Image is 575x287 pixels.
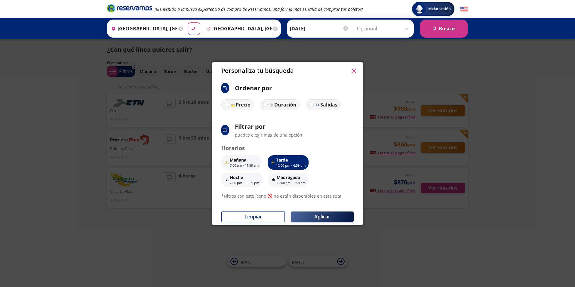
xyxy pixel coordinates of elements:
[221,66,294,75] p: Personaliza tu búsqueda
[107,4,152,14] a: Brand Logo
[235,84,272,93] p: Ordenar por
[320,101,337,108] p: Salidas
[268,155,309,170] button: Tarde12:00 pm - 6:59 pm
[230,174,259,181] p: Noche
[277,174,306,181] p: Madrugada
[221,193,266,199] p: * Filtros con este ícono
[221,211,285,222] button: Limpiar
[107,4,152,13] i: Brand Logo
[290,21,349,36] input: Elegir Fecha
[235,132,302,138] p: puedes elegir más de una opción
[276,163,306,168] p: 12:00 pm - 6:59 pm
[230,157,259,163] p: Mañana
[204,21,272,36] input: Buscar Destino
[460,5,468,13] button: English
[221,173,262,187] button: Noche7:00 pm - 11:59 pm
[236,101,251,108] p: Precio
[420,20,468,38] button: Buscar
[235,122,302,131] p: Filtrar por
[221,144,354,152] p: Horarios
[109,21,177,36] input: Buscar Origen
[230,181,259,186] p: 7:00 pm - 11:59 pm
[357,21,411,36] input: Opcional
[291,211,354,222] button: Aplicar
[276,157,306,163] p: Tarde
[221,155,262,170] button: Mañana7:00 am - 11:59 am
[155,6,363,12] em: ¡Bienvenido a la nueva experiencia de compra de Reservamos, una forma más sencilla de comprar tus...
[274,101,297,108] p: Duración
[425,6,453,12] span: Iniciar sesión
[268,173,309,187] button: Madrugada12:00 am - 6:59 am
[230,163,259,168] p: 7:00 am - 11:59 am
[277,181,306,186] p: 12:00 am - 6:59 am
[274,193,341,199] p: no están disponibles en esta ruta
